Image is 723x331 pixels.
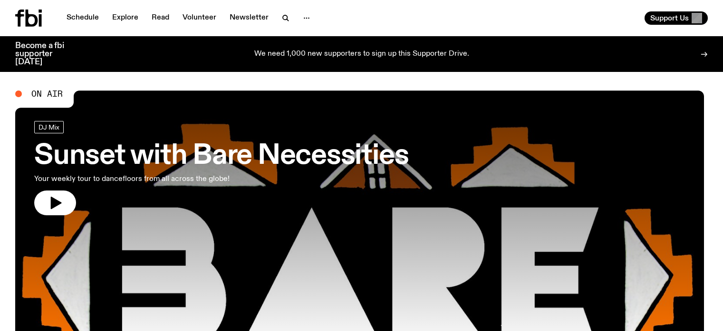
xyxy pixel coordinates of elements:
span: On Air [31,90,63,98]
p: Your weekly tour to dancefloors from all across the globe! [34,173,278,185]
a: DJ Mix [34,121,64,133]
a: Explore [106,11,144,25]
a: Sunset with Bare NecessitiesYour weekly tour to dancefloors from all across the globe! [34,121,408,215]
a: Schedule [61,11,105,25]
span: Support Us [650,14,689,22]
span: DJ Mix [39,123,59,130]
h3: Sunset with Bare Necessities [34,143,408,170]
h3: Become a fbi supporter [DATE] [15,42,76,66]
a: Read [146,11,175,25]
p: We need 1,000 new supporters to sign up this Supporter Drive. [254,50,469,59]
a: Volunteer [177,11,222,25]
a: Newsletter [224,11,274,25]
button: Support Us [645,11,708,25]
